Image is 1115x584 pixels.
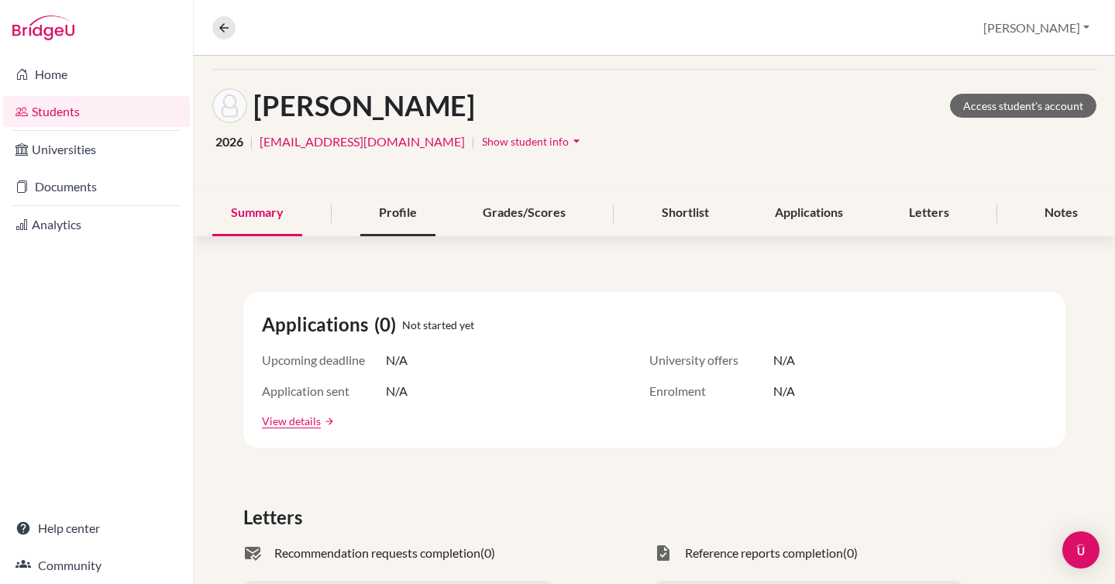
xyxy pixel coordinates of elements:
[976,13,1096,43] button: [PERSON_NAME]
[215,132,243,151] span: 2026
[482,135,569,148] span: Show student info
[843,544,858,562] span: (0)
[950,94,1096,118] a: Access student's account
[3,134,190,165] a: Universities
[3,96,190,127] a: Students
[471,132,475,151] span: |
[481,129,585,153] button: Show student infoarrow_drop_down
[480,544,495,562] span: (0)
[243,503,308,531] span: Letters
[649,382,773,400] span: Enrolment
[274,544,480,562] span: Recommendation requests completion
[756,191,862,236] div: Applications
[360,191,435,236] div: Profile
[386,382,408,400] span: N/A
[212,191,302,236] div: Summary
[1062,531,1100,569] div: Open Intercom Messenger
[890,191,968,236] div: Letters
[685,544,843,562] span: Reference reports completion
[3,209,190,240] a: Analytics
[3,59,190,90] a: Home
[654,544,673,562] span: task
[3,171,190,202] a: Documents
[569,133,584,149] i: arrow_drop_down
[386,351,408,369] span: N/A
[1026,191,1096,236] div: Notes
[262,382,386,400] span: Application sent
[773,382,795,400] span: N/A
[262,413,321,429] a: View details
[253,89,475,122] h1: [PERSON_NAME]
[321,416,335,427] a: arrow_forward
[402,317,474,333] span: Not started yet
[249,132,253,151] span: |
[649,351,773,369] span: University offers
[262,311,374,338] span: Applications
[262,351,386,369] span: Upcoming deadline
[243,544,262,562] span: mark_email_read
[773,351,795,369] span: N/A
[643,191,728,236] div: Shortlist
[260,132,465,151] a: [EMAIL_ADDRESS][DOMAIN_NAME]
[12,15,74,40] img: Bridge-U
[464,191,584,236] div: Grades/Scores
[374,311,402,338] span: (0)
[212,88,247,123] img: Robert Silin's avatar
[3,550,190,581] a: Community
[3,513,190,544] a: Help center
